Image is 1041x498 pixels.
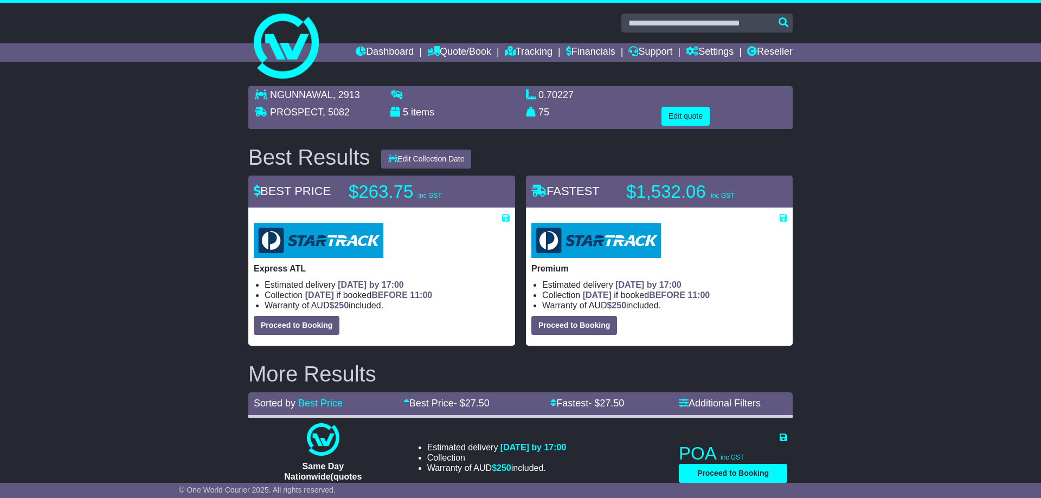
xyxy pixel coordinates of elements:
[248,362,793,386] h2: More Results
[265,280,510,290] li: Estimated delivery
[349,181,484,203] p: $263.75
[254,263,510,274] p: Express ATL
[747,43,793,62] a: Reseller
[307,423,339,456] img: One World Courier: Same Day Nationwide(quotes take 0.5-1 hour)
[721,454,744,461] span: inc GST
[531,184,600,198] span: FASTEST
[538,107,549,118] span: 75
[542,300,787,311] li: Warranty of AUD included.
[531,223,661,258] img: StarTrack: Premium
[607,301,626,310] span: $
[615,280,682,289] span: [DATE] by 17:00
[531,316,617,335] button: Proceed to Booking
[649,290,685,300] span: BEFORE
[711,192,734,199] span: inc GST
[265,300,510,311] li: Warranty of AUD included.
[381,150,472,169] button: Edit Collection Date
[254,184,331,198] span: BEST PRICE
[612,301,626,310] span: 250
[329,301,349,310] span: $
[628,43,672,62] a: Support
[588,398,624,409] span: - $
[254,316,339,335] button: Proceed to Booking
[583,290,710,300] span: if booked
[505,43,552,62] a: Tracking
[334,301,349,310] span: 250
[254,398,295,409] span: Sorted by
[243,145,376,169] div: Best Results
[305,290,432,300] span: if booked
[338,280,404,289] span: [DATE] by 17:00
[626,181,762,203] p: $1,532.06
[356,43,414,62] a: Dashboard
[265,290,510,300] li: Collection
[179,486,336,494] span: © One World Courier 2025. All rights reserved.
[542,290,787,300] li: Collection
[427,463,567,473] li: Warranty of AUD included.
[403,107,408,118] span: 5
[403,398,490,409] a: Best Price- $27.50
[427,452,567,463] li: Collection
[333,89,360,100] span: , 2913
[531,263,787,274] p: Premium
[298,398,343,409] a: Best Price
[454,398,490,409] span: - $
[465,398,490,409] span: 27.50
[679,443,787,464] p: POA
[411,107,434,118] span: items
[500,443,567,452] span: [DATE] by 17:00
[679,464,787,483] button: Proceed to Booking
[371,290,408,300] span: BEFORE
[583,290,612,300] span: [DATE]
[538,89,574,100] span: 0.70227
[323,107,350,118] span: , 5082
[542,280,787,290] li: Estimated delivery
[679,398,761,409] a: Additional Filters
[492,463,511,473] span: $
[687,290,710,300] span: 11:00
[550,398,624,409] a: Fastest- $27.50
[686,43,734,62] a: Settings
[284,462,362,491] span: Same Day Nationwide(quotes take 0.5-1 hour)
[305,290,334,300] span: [DATE]
[661,107,710,126] button: Edit quote
[410,290,432,300] span: 11:00
[497,463,511,473] span: 250
[427,43,491,62] a: Quote/Book
[270,89,333,100] span: NGUNNAWAL
[427,442,567,452] li: Estimated delivery
[566,43,615,62] a: Financials
[418,192,441,199] span: inc GST
[254,223,383,258] img: StarTrack: Express ATL
[600,398,624,409] span: 27.50
[270,107,323,118] span: PROSPECT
